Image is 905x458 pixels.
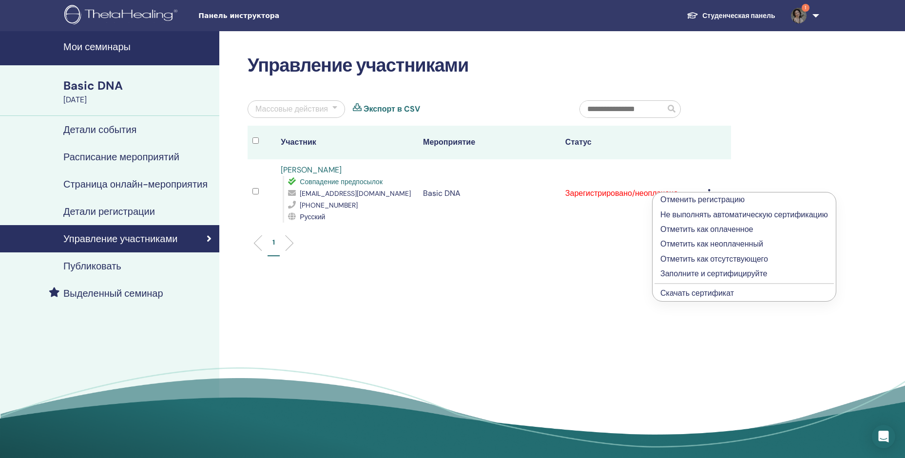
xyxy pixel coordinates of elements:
[272,237,275,248] p: 1
[660,224,828,235] p: Отметить как оплаченное
[418,159,560,228] td: Basic DNA
[64,5,181,27] img: logo.png
[791,8,807,23] img: default.jpg
[300,189,411,198] span: [EMAIL_ADDRESS][DOMAIN_NAME]
[660,194,828,206] p: Отменить регистрацию
[63,178,208,190] h4: Страница онлайн-мероприятия
[660,209,828,221] p: Не выполнять автоматическую сертификацию
[802,4,809,12] span: 1
[63,41,213,53] h4: Мои семинары
[63,77,213,94] div: Basic DNA
[198,11,345,21] span: Панель инструктора
[63,94,213,106] div: [DATE]
[418,126,560,159] th: Мероприятие
[63,124,136,135] h4: Детали события
[660,253,828,265] p: Отметить как отсутствующего
[281,165,342,175] a: [PERSON_NAME]
[364,103,420,115] a: Экспорт в CSV
[660,288,734,298] a: Скачать сертификат
[660,268,828,280] p: Заполните и сертифицируйте
[58,77,219,106] a: Basic DNA[DATE]
[248,55,731,77] h2: Управление участниками
[255,103,328,115] div: Массовые действия
[872,425,895,448] div: Open Intercom Messenger
[63,151,179,163] h4: Расписание мероприятий
[63,287,163,299] h4: Выделенный семинар
[63,233,177,245] h4: Управление участниками
[300,201,358,210] span: [PHONE_NUMBER]
[276,126,418,159] th: Участник
[679,7,783,25] a: Студенческая панель
[687,11,698,19] img: graduation-cap-white.svg
[300,177,383,186] span: Совпадение предпосылок
[300,212,325,221] span: Русский
[63,260,121,272] h4: Публиковать
[560,126,703,159] th: Статус
[660,238,828,250] p: Отметить как неоплаченный
[63,206,155,217] h4: Детали регистрации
